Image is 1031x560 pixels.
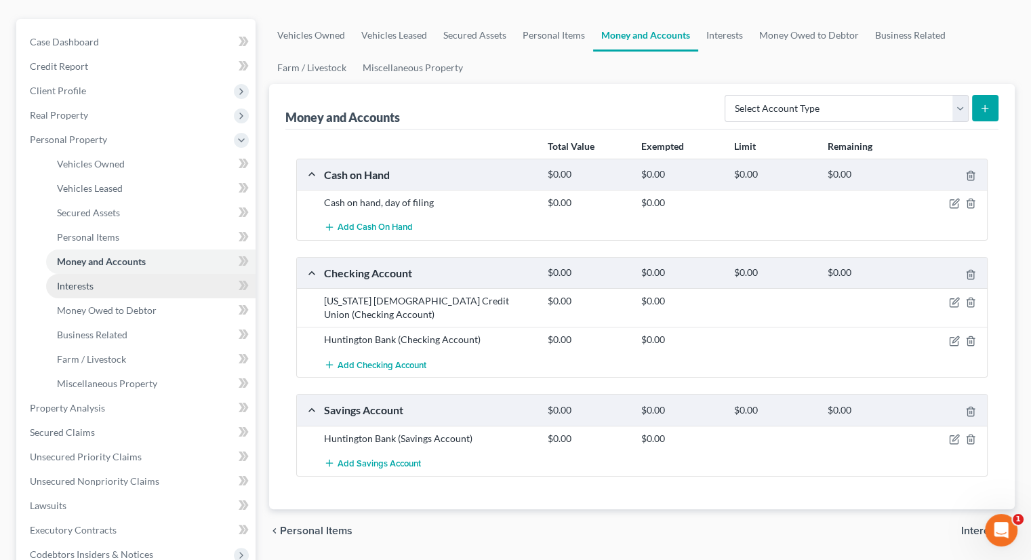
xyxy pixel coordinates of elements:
a: Secured Assets [46,201,256,225]
a: Vehicles Leased [353,19,435,52]
span: Add Cash on Hand [338,222,413,233]
span: Miscellaneous Property [57,378,157,389]
strong: Total Value [548,140,594,152]
span: Unsecured Nonpriority Claims [30,475,159,487]
a: Secured Claims [19,420,256,445]
a: Miscellaneous Property [355,52,471,84]
span: Property Analysis [30,402,105,414]
div: $0.00 [727,168,820,181]
a: Interests [46,274,256,298]
span: Personal Property [30,134,107,145]
div: $0.00 [541,432,634,445]
div: $0.00 [541,266,634,279]
span: Unsecured Priority Claims [30,451,142,462]
div: Cash on Hand [317,167,541,182]
a: Vehicles Leased [46,176,256,201]
a: Lawsuits [19,494,256,518]
span: Secured Assets [57,207,120,218]
span: Case Dashboard [30,36,99,47]
div: Savings Account [317,403,541,417]
div: Checking Account [317,266,541,280]
span: Vehicles Owned [57,158,125,169]
div: $0.00 [634,404,727,417]
div: $0.00 [727,404,820,417]
div: Huntington Bank (Savings Account) [317,432,541,445]
span: Add Checking Account [338,359,426,370]
span: Interests [961,525,1004,536]
strong: Limit [734,140,756,152]
a: Personal Items [514,19,593,52]
strong: Remaining [828,140,872,152]
span: Money Owed to Debtor [57,304,157,316]
span: Secured Claims [30,426,95,438]
div: [US_STATE] [DEMOGRAPHIC_DATA] Credit Union (Checking Account) [317,294,541,321]
div: $0.00 [634,432,727,445]
div: Cash on hand, day of filing [317,196,541,209]
a: Unsecured Priority Claims [19,445,256,469]
div: $0.00 [821,168,914,181]
a: Property Analysis [19,396,256,420]
a: Credit Report [19,54,256,79]
div: $0.00 [634,168,727,181]
button: Add Checking Account [324,352,426,377]
span: Client Profile [30,85,86,96]
a: Money and Accounts [46,249,256,274]
span: Codebtors Insiders & Notices [30,548,153,560]
span: Personal Items [280,525,352,536]
a: Farm / Livestock [46,347,256,372]
div: $0.00 [634,294,727,308]
i: chevron_left [269,525,280,536]
div: Money and Accounts [285,109,400,125]
a: Interests [698,19,751,52]
span: Business Related [57,329,127,340]
a: Farm / Livestock [269,52,355,84]
div: $0.00 [541,168,634,181]
a: Miscellaneous Property [46,372,256,396]
span: Farm / Livestock [57,353,126,365]
div: $0.00 [541,333,634,346]
a: Money Owed to Debtor [46,298,256,323]
a: Money and Accounts [593,19,698,52]
strong: Exempted [641,140,684,152]
span: Vehicles Leased [57,182,123,194]
a: Personal Items [46,225,256,249]
span: Lawsuits [30,500,66,511]
span: Real Property [30,109,88,121]
div: $0.00 [727,266,820,279]
div: Huntington Bank (Checking Account) [317,333,541,346]
div: $0.00 [821,404,914,417]
div: $0.00 [821,266,914,279]
div: $0.00 [634,266,727,279]
button: Add Cash on Hand [324,215,413,240]
button: chevron_left Personal Items [269,525,352,536]
span: Interests [57,280,94,292]
a: Executory Contracts [19,518,256,542]
div: $0.00 [634,333,727,346]
div: $0.00 [541,404,634,417]
span: Personal Items [57,231,119,243]
div: $0.00 [541,294,634,308]
a: Business Related [46,323,256,347]
a: Money Owed to Debtor [751,19,867,52]
span: Executory Contracts [30,524,117,536]
a: Case Dashboard [19,30,256,54]
div: $0.00 [634,196,727,209]
a: Business Related [867,19,954,52]
button: Interests chevron_right [961,525,1015,536]
span: Credit Report [30,60,88,72]
a: Secured Assets [435,19,514,52]
div: $0.00 [541,196,634,209]
iframe: Intercom live chat [985,514,1017,546]
a: Vehicles Owned [269,19,353,52]
span: 1 [1013,514,1024,525]
span: Money and Accounts [57,256,146,267]
a: Vehicles Owned [46,152,256,176]
a: Unsecured Nonpriority Claims [19,469,256,494]
span: Add Savings Account [338,458,421,468]
button: Add Savings Account [324,451,421,476]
